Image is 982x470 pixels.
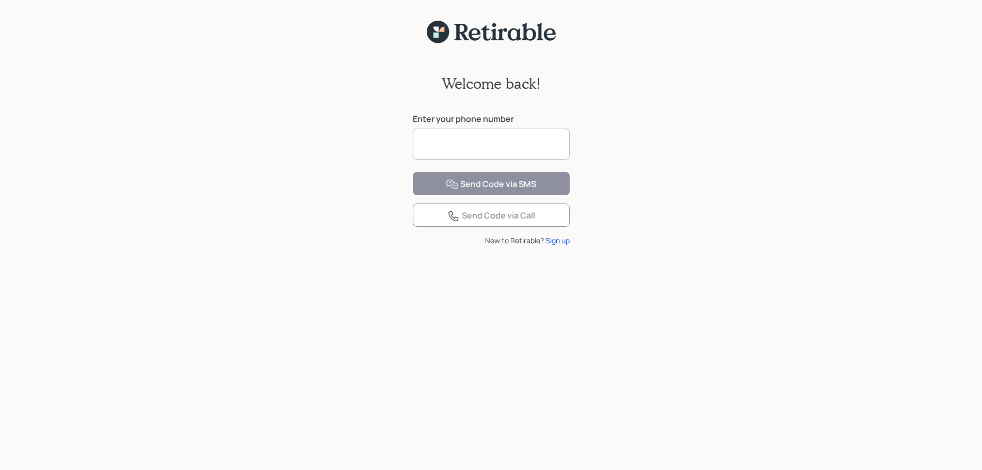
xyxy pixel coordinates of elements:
div: Sign up [545,235,570,246]
div: New to Retirable? [413,235,570,246]
button: Send Code via SMS [413,172,570,195]
h2: Welcome back! [442,75,541,92]
div: Send Code via Call [447,210,535,222]
div: Send Code via SMS [446,178,536,191]
button: Send Code via Call [413,203,570,227]
label: Enter your phone number [413,113,570,124]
